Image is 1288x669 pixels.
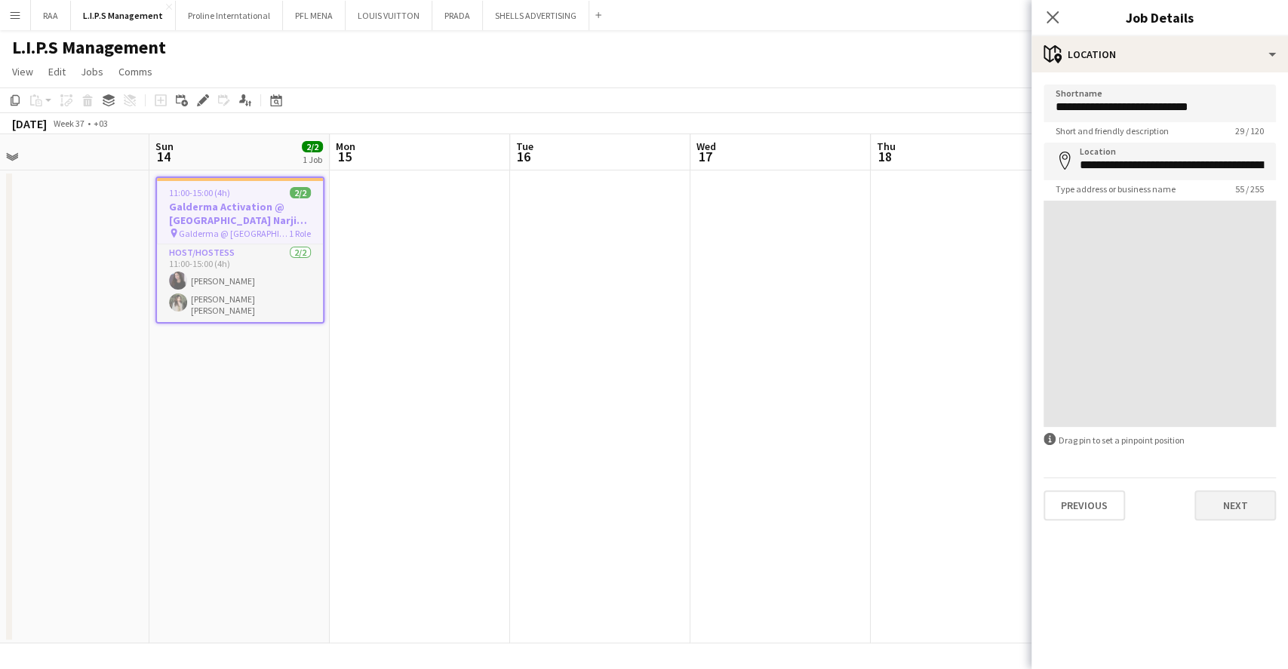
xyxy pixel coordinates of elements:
[875,148,896,165] span: 18
[1031,8,1288,27] h3: Job Details
[157,200,323,227] h3: Galderma Activation @ [GEOGRAPHIC_DATA] Narjis View
[155,140,174,153] span: Sun
[155,176,324,324] app-job-card: 11:00-15:00 (4h)2/2Galderma Activation @ [GEOGRAPHIC_DATA] Narjis View Galderma @ [GEOGRAPHIC_DAT...
[48,65,66,78] span: Edit
[514,148,533,165] span: 16
[118,65,152,78] span: Comms
[42,62,72,81] a: Edit
[176,1,283,30] button: Proline Interntational
[1044,125,1181,137] span: Short and friendly description
[1031,36,1288,72] div: Location
[346,1,432,30] button: LOUIS VUITTON
[6,62,39,81] a: View
[483,1,589,30] button: SHELLS ADVERTISING
[336,140,355,153] span: Mon
[334,148,355,165] span: 15
[157,244,323,322] app-card-role: Host/Hostess2/211:00-15:00 (4h)[PERSON_NAME][PERSON_NAME] [PERSON_NAME]
[75,62,109,81] a: Jobs
[94,118,108,129] div: +03
[289,228,311,239] span: 1 Role
[1044,490,1125,520] button: Previous
[112,62,158,81] a: Comms
[432,1,483,30] button: PRADA
[877,140,896,153] span: Thu
[71,1,176,30] button: L.I.P.S Management
[302,141,323,152] span: 2/2
[31,1,71,30] button: RAA
[290,187,311,198] span: 2/2
[1044,433,1276,447] div: Drag pin to set a pinpoint position
[12,116,47,131] div: [DATE]
[12,65,33,78] span: View
[1223,125,1276,137] span: 29 / 120
[50,118,88,129] span: Week 37
[81,65,103,78] span: Jobs
[694,148,716,165] span: 17
[1044,183,1188,195] span: Type address or business name
[1194,490,1276,520] button: Next
[283,1,346,30] button: PFL MENA
[153,148,174,165] span: 14
[303,154,322,165] div: 1 Job
[516,140,533,153] span: Tue
[169,187,230,198] span: 11:00-15:00 (4h)
[1223,183,1276,195] span: 55 / 255
[179,228,289,239] span: Galderma @ [GEOGRAPHIC_DATA][PERSON_NAME] View
[12,36,166,59] h1: L.I.P.S Management
[696,140,716,153] span: Wed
